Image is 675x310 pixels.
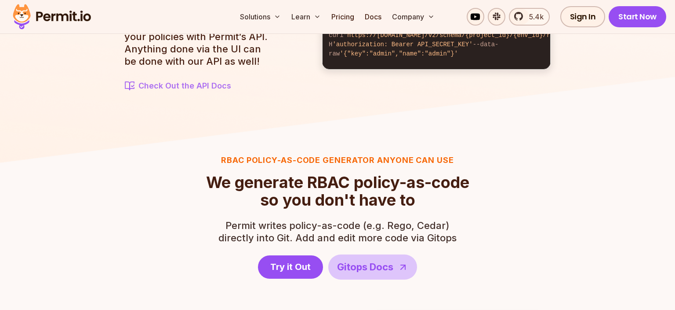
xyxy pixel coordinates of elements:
p: Create, manage and automate your policies with Permit‘s API. Anything done via the UI can be done... [124,18,274,67]
span: We generate RBAC policy-as-code [206,173,469,191]
a: Check Out the API Docs [124,80,274,92]
a: Start Now [609,6,666,27]
a: Docs [361,8,385,26]
span: Gitops Docs [337,260,393,274]
a: Pricing [328,8,358,26]
span: "https://[DOMAIN_NAME]/v2/schema/{project_id}/{env_id}/roles" [344,32,569,39]
a: Try it Out [258,255,323,279]
h2: so you don't have to [206,173,469,209]
img: Permit logo [9,2,95,32]
button: Learn [288,8,324,26]
span: Check Out the API Docs [138,80,231,92]
h3: RBAC Policy-as-code generator anyone can use [206,154,469,166]
button: Solutions [236,8,284,26]
span: '{"key":"admin","name":"admin"}' [340,50,458,57]
button: Company [388,8,438,26]
span: Try it Out [270,261,311,273]
span: 'authorization: Bearer API_SECRET_KEY' [332,41,472,48]
a: Sign In [560,6,606,27]
span: 5.4k [524,11,544,22]
a: 5.4k [509,8,550,26]
span: Permit writes policy-as-code (e.g. Rego, Cedar) [218,219,457,232]
code: curl -H --data-raw [323,24,550,66]
a: Gitops Docs [328,255,417,280]
p: directly into Git. Add and edit more code via Gitops [218,219,457,244]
